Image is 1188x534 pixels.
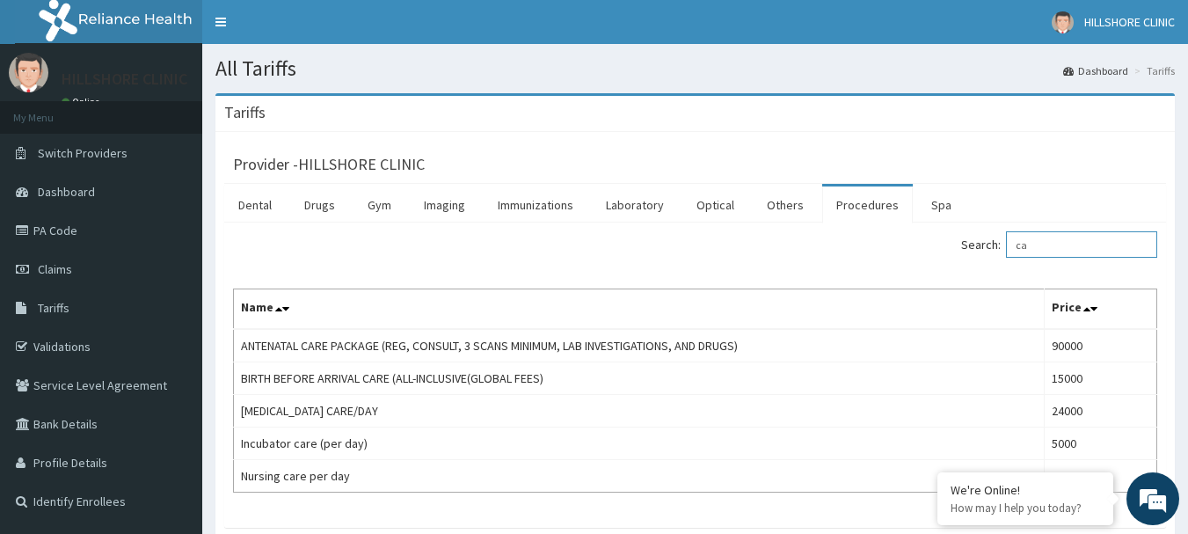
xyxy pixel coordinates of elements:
span: Switch Providers [38,145,128,161]
td: 15000 [1044,362,1156,395]
p: HILLSHORE CLINIC [62,71,187,87]
label: Search: [961,231,1157,258]
td: 90000 [1044,329,1156,362]
a: Dashboard [1063,63,1128,78]
h3: Tariffs [224,105,266,121]
td: 24000 [1044,395,1156,428]
a: Online [62,96,104,108]
a: Immunizations [484,187,587,223]
a: Imaging [410,187,479,223]
td: Nursing care per day [234,460,1045,493]
div: Chat with us now [91,99,295,121]
td: [MEDICAL_DATA] CARE/DAY [234,395,1045,428]
td: 2000 [1044,460,1156,493]
a: Optical [682,187,748,223]
img: User Image [9,53,48,92]
div: We're Online! [951,482,1100,498]
td: BIRTH BEFORE ARRIVAL CARE (ALL-INCLUSIVE(GLOBAL FEES) [234,362,1045,395]
p: How may I help you today? [951,501,1100,516]
th: Name [234,289,1045,330]
a: Dental [224,187,286,223]
th: Price [1044,289,1156,330]
a: Gym [353,187,405,223]
span: Claims [38,261,72,277]
span: Dashboard [38,184,95,200]
a: Spa [917,187,966,223]
a: Laboratory [592,187,678,223]
div: Minimize live chat window [288,9,331,51]
h3: Provider - HILLSHORE CLINIC [233,157,425,172]
a: Procedures [822,187,913,223]
td: Incubator care (per day) [234,428,1045,460]
td: 5000 [1044,428,1156,460]
img: d_794563401_company_1708531726252_794563401 [33,88,71,132]
img: User Image [1052,11,1074,33]
span: We're online! [102,157,243,334]
td: ANTENATAL CARE PACKAGE (REG, CONSULT, 3 SCANS MINIMUM, LAB INVESTIGATIONS, AND DRUGS) [234,329,1045,362]
input: Search: [1006,231,1157,258]
span: Tariffs [38,300,69,316]
h1: All Tariffs [215,57,1175,80]
textarea: Type your message and hit 'Enter' [9,351,335,413]
span: HILLSHORE CLINIC [1084,14,1175,30]
a: Others [753,187,818,223]
li: Tariffs [1130,63,1175,78]
a: Drugs [290,187,349,223]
